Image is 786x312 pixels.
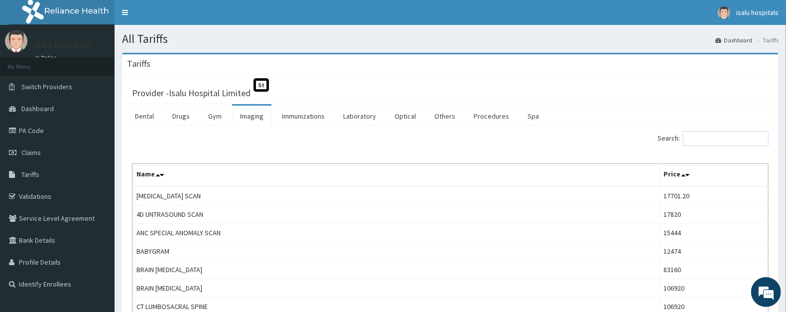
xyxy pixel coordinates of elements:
[200,106,230,127] a: Gym
[520,106,547,127] a: Spa
[5,30,27,52] img: User Image
[659,164,768,187] th: Price
[718,6,730,19] img: User Image
[132,89,251,98] h3: Provider - Isalu Hospital Limited
[127,59,150,68] h3: Tariffs
[659,261,768,279] td: 83160
[466,106,517,127] a: Procedures
[387,106,424,127] a: Optical
[132,205,660,224] td: 4D UNTRASOUND SCAN
[132,279,660,298] td: BRAIN [MEDICAL_DATA]
[753,36,779,44] li: Tariffs
[35,40,90,49] p: isalu hospitals
[335,106,384,127] a: Laboratory
[683,131,769,146] input: Search:
[659,279,768,298] td: 106920
[659,242,768,261] td: 12474
[122,32,779,45] h1: All Tariffs
[132,242,660,261] td: BABYGRAM
[426,106,463,127] a: Others
[21,148,41,157] span: Claims
[254,78,269,92] span: St
[21,104,54,113] span: Dashboard
[232,106,271,127] a: Imaging
[274,106,333,127] a: Immunizations
[659,205,768,224] td: 17820
[132,186,660,205] td: [MEDICAL_DATA] SCAN
[657,131,769,146] label: Search:
[715,36,752,44] a: Dashboard
[736,8,779,17] span: isalu hospitals
[132,224,660,242] td: ANC SPECIAL ANOMALY SCAN
[21,82,72,91] span: Switch Providers
[132,261,660,279] td: BRAIN [MEDICAL_DATA]
[659,186,768,205] td: 17701.20
[21,170,39,179] span: Tariffs
[127,106,162,127] a: Dental
[35,54,59,61] a: Online
[132,164,660,187] th: Name
[659,224,768,242] td: 15444
[164,106,198,127] a: Drugs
